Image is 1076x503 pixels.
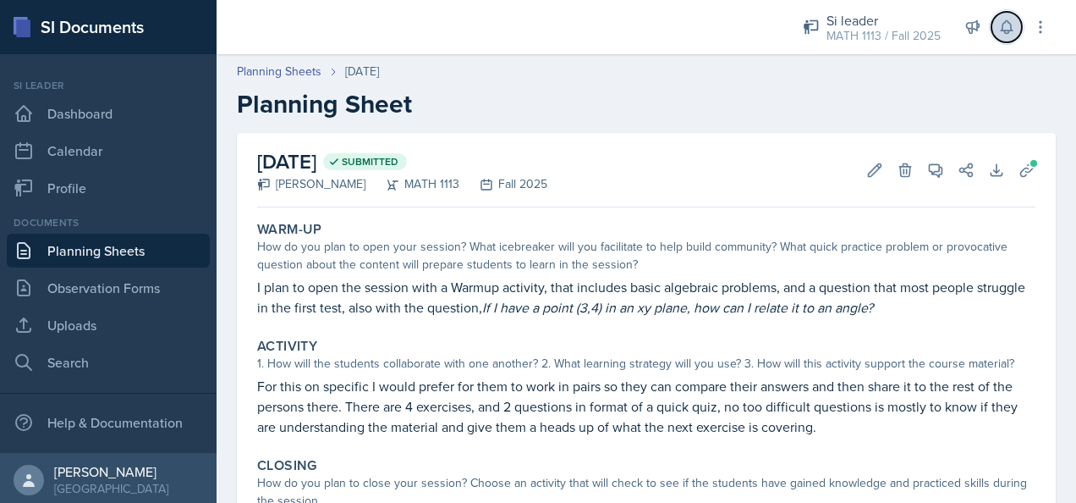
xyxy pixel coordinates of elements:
[257,277,1035,318] p: I plan to open the session with a Warmup activity, that includes basic algebraic problems, and a ...
[257,221,322,238] label: Warm-Up
[7,215,210,230] div: Documents
[826,27,941,45] div: MATH 1113 / Fall 2025
[482,298,873,317] em: If I have a point (3,4) in an xy plane, how can I relate it to an angle?
[7,308,210,342] a: Uploads
[7,134,210,168] a: Calendar
[7,171,210,205] a: Profile
[7,345,210,379] a: Search
[54,463,168,480] div: [PERSON_NAME]
[237,63,321,80] a: Planning Sheets
[257,175,365,193] div: [PERSON_NAME]
[54,480,168,497] div: [GEOGRAPHIC_DATA]
[7,234,210,268] a: Planning Sheets
[257,376,1035,437] p: For this on specific I would prefer for them to work in pairs so they can compare their answers a...
[257,355,1035,373] div: 1. How will the students collaborate with one another? 2. What learning strategy will you use? 3....
[257,338,317,355] label: Activity
[365,175,459,193] div: MATH 1113
[7,78,210,93] div: Si leader
[237,89,1056,119] h2: Planning Sheet
[826,10,941,30] div: Si leader
[257,238,1035,274] div: How do you plan to open your session? What icebreaker will you facilitate to help build community...
[257,457,317,474] label: Closing
[342,155,398,169] span: Submitted
[7,97,210,130] a: Dashboard
[345,63,379,80] div: [DATE]
[7,271,210,305] a: Observation Forms
[7,406,210,439] div: Help & Documentation
[257,146,547,177] h2: [DATE]
[459,175,547,193] div: Fall 2025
